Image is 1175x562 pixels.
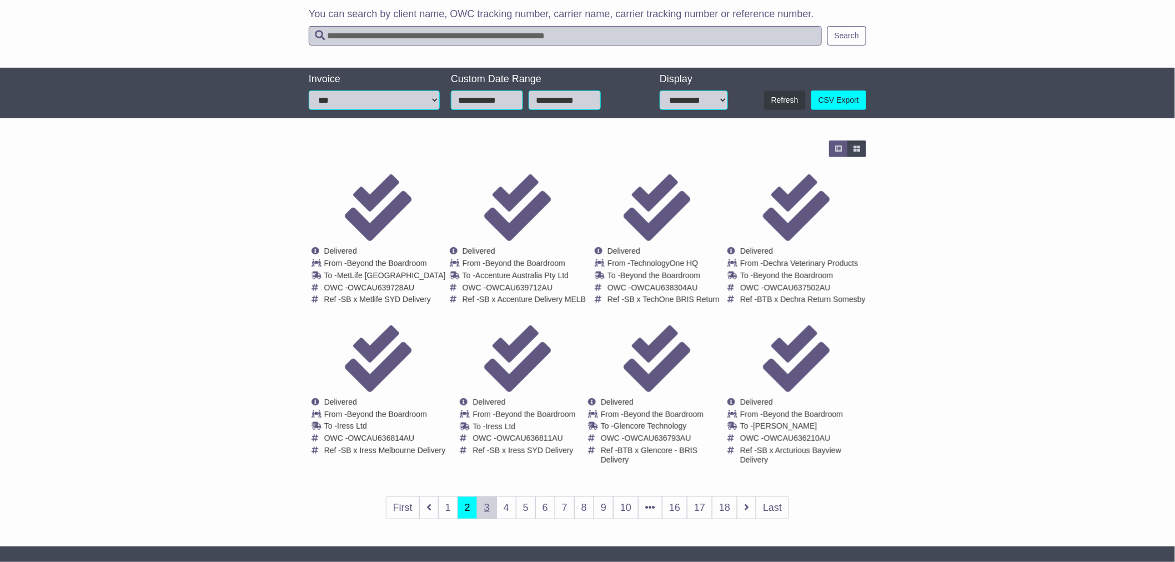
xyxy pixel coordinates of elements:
span: SB x Arcturious Bayview Delivery [740,446,841,464]
td: To - [601,421,726,434]
span: SB x Metlife SYD Delivery [341,295,431,304]
span: Delivered [324,247,357,255]
td: From - [607,259,720,271]
td: From - [740,259,866,271]
td: OWC - [740,283,866,295]
td: OWC - [473,434,575,446]
a: 8 [574,496,594,519]
div: Display [660,73,728,86]
td: Ref - [324,295,446,304]
td: Ref - [463,295,586,304]
td: From - [473,410,575,422]
td: To - [740,421,866,434]
span: Delivered [607,247,640,255]
button: Refresh [764,91,806,110]
span: SB x Iress Melbourne Delivery [341,446,445,455]
span: OWCAU636811AU [496,434,563,443]
span: SB x Accenture Delivery MELB [479,295,586,304]
span: SB x TechOne BRIS Return [624,295,720,304]
span: Accenture Australia Pty Ltd [475,271,569,280]
td: From - [740,410,866,422]
td: From - [324,259,446,271]
td: Ref - [607,295,720,304]
a: 1 [438,496,458,519]
span: Delivered [601,398,634,407]
a: 3 [477,496,497,519]
span: OWCAU639728AU [348,283,414,292]
span: Beyond the Boardroom [624,410,704,419]
span: Delivered [324,398,357,407]
span: Beyond the Boardroom [763,410,843,419]
span: BTB x Dechra Return Somesby [757,295,866,304]
a: 16 [662,496,687,519]
td: To - [324,271,446,283]
a: 4 [496,496,516,519]
span: SB x Iress SYD Delivery [490,446,574,455]
td: From - [601,410,726,422]
span: Beyond the Boardroom [347,410,427,419]
a: 9 [594,496,614,519]
p: You can search by client name, OWC tracking number, carrier name, carrier tracking number or refe... [309,8,866,21]
span: [PERSON_NAME] [753,421,817,430]
a: 7 [555,496,575,519]
td: OWC - [601,434,726,446]
div: Invoice [309,73,440,86]
span: Beyond the Boardroom [496,410,576,419]
span: OWCAU637502AU [764,283,831,292]
td: Ref - [324,446,446,455]
span: Beyond the Boardroom [754,271,833,280]
span: OWCAU636210AU [764,434,831,443]
span: Iress Ltd [486,421,516,430]
span: MetLife [GEOGRAPHIC_DATA] [337,271,446,280]
a: First [386,496,420,519]
span: OWCAU638304AU [631,283,698,292]
td: To - [740,271,866,283]
a: 10 [613,496,639,519]
td: From - [463,259,586,271]
td: To - [607,271,720,283]
td: Ref - [740,295,866,304]
span: OWCAU636793AU [625,434,691,443]
a: CSV Export [811,91,866,110]
a: Last [756,496,789,519]
span: Delivered [740,247,773,255]
div: Custom Date Range [451,73,629,86]
td: Ref - [473,446,575,455]
a: 5 [516,496,536,519]
span: BTB x Glencore - BRIS Delivery [601,446,697,464]
td: To - [473,421,575,434]
td: OWC - [463,283,586,295]
td: OWC - [740,434,866,446]
td: Ref - [740,446,866,465]
span: Beyond the Boardroom [485,259,565,268]
td: To - [463,271,586,283]
a: 18 [712,496,737,519]
span: OWCAU639712AU [486,283,553,292]
span: TechnologyOne HQ [630,259,698,268]
a: 6 [535,496,555,519]
td: OWC - [607,283,720,295]
span: Delivered [463,247,495,255]
span: Delivered [740,398,773,407]
td: To - [324,421,446,434]
span: Glencore Technology [614,421,686,430]
span: OWCAU636814AU [348,434,414,443]
span: Delivered [473,398,505,407]
span: Beyond the Boardroom [620,271,700,280]
span: Dechra Veterinary Products [763,259,858,268]
span: Iress Ltd [337,421,367,430]
td: OWC - [324,283,446,295]
td: Ref - [601,446,726,465]
button: Search [827,26,866,46]
a: 2 [458,496,478,519]
a: 17 [687,496,712,519]
span: Beyond the Boardroom [347,259,427,268]
td: OWC - [324,434,446,446]
td: From - [324,410,446,422]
